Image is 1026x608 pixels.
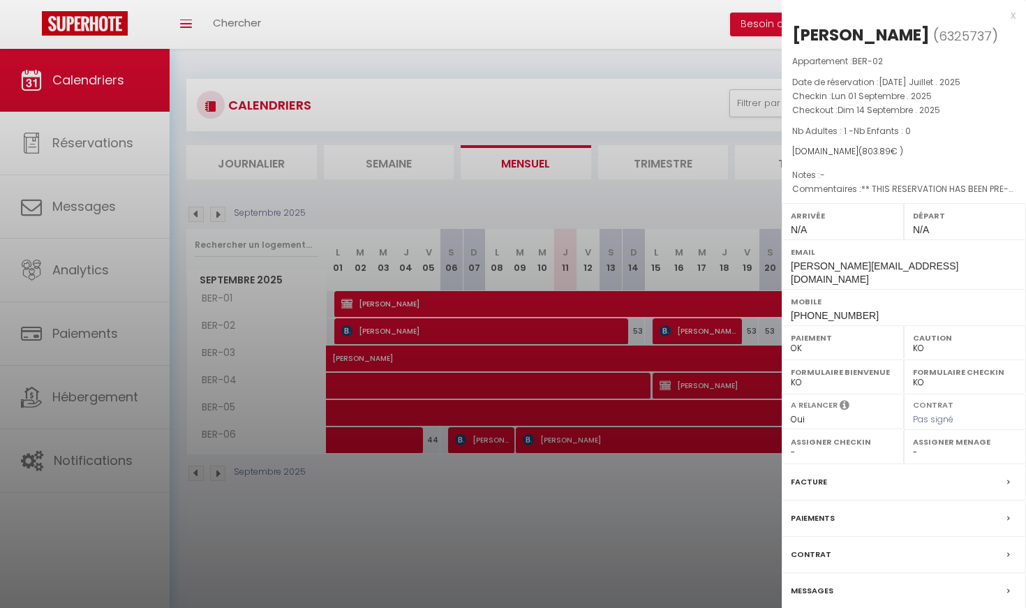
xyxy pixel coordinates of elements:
p: Commentaires : [792,182,1016,196]
label: Contrat [791,547,831,562]
label: A relancer [791,399,838,411]
p: Checkin : [792,89,1016,103]
label: Email [791,245,1017,259]
span: 6325737 [939,27,992,45]
label: Facture [791,475,827,489]
span: Nb Enfants : 0 [854,125,911,137]
p: Notes : [792,168,1016,182]
p: Appartement : [792,54,1016,68]
span: Dim 14 Septembre . 2025 [838,104,940,116]
p: Checkout : [792,103,1016,117]
label: Départ [913,209,1017,223]
label: Assigner Menage [913,435,1017,449]
div: x [782,7,1016,24]
button: Ouvrir le widget de chat LiveChat [11,6,53,47]
label: Assigner Checkin [791,435,895,449]
span: Nb Adultes : 1 - [792,125,911,137]
label: Caution [913,331,1017,345]
iframe: Chat [967,545,1016,598]
label: Formulaire Checkin [913,365,1017,379]
span: 803.89 [862,145,891,157]
span: ( ) [933,26,998,45]
span: ( € ) [858,145,903,157]
span: Pas signé [913,413,953,425]
label: Paiements [791,511,835,526]
span: - [820,169,825,181]
label: Mobile [791,295,1017,309]
i: Sélectionner OUI si vous souhaiter envoyer les séquences de messages post-checkout [840,399,849,415]
span: [PERSON_NAME][EMAIL_ADDRESS][DOMAIN_NAME] [791,260,958,285]
span: N/A [791,224,807,235]
span: Lun 01 Septembre . 2025 [831,90,932,102]
label: Paiement [791,331,895,345]
span: BER-02 [852,55,883,67]
label: Contrat [913,399,953,408]
span: [DATE] Juillet . 2025 [879,76,960,88]
label: Formulaire Bienvenue [791,365,895,379]
div: [PERSON_NAME] [792,24,930,46]
p: Date de réservation : [792,75,1016,89]
span: [PHONE_NUMBER] [791,310,879,321]
div: [DOMAIN_NAME] [792,145,1016,158]
label: Messages [791,584,833,598]
span: N/A [913,224,929,235]
label: Arrivée [791,209,895,223]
